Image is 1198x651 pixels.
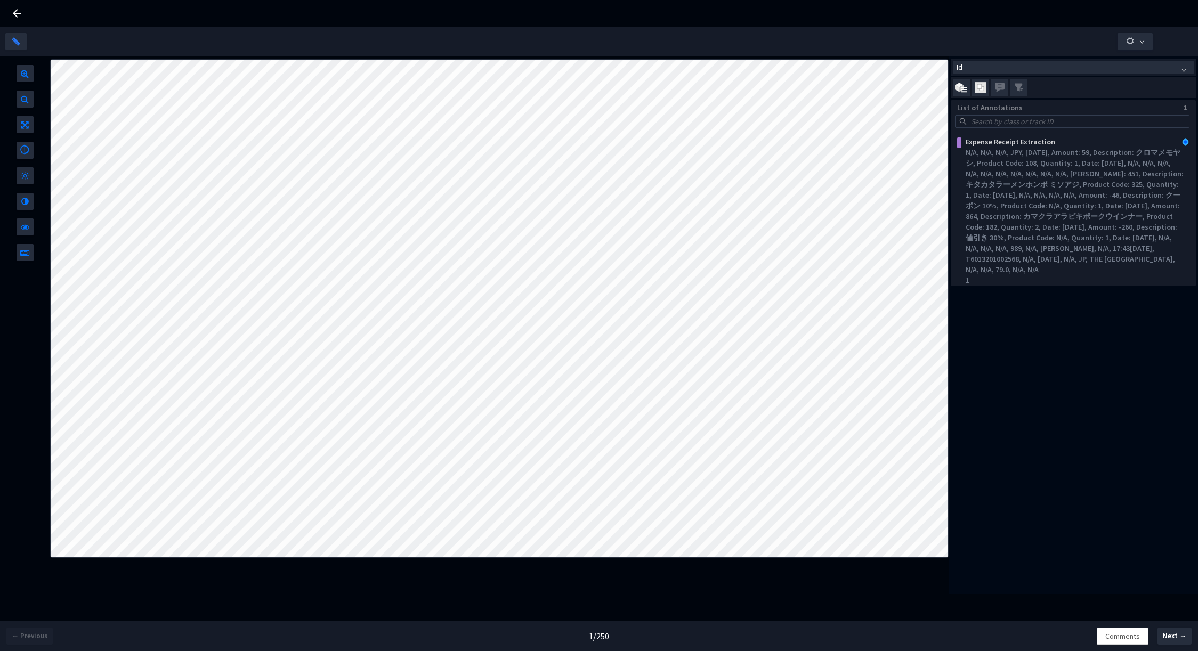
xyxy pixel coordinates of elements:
[1097,628,1148,645] button: Comments
[993,81,1006,94] img: svg+xml;base64,PHN2ZyB3aWR0aD0iMjQiIGhlaWdodD0iMjQiIHZpZXdCb3g9IjAgMCAyNCAyNCIgZmlsbD0ibm9uZSIgeG...
[1015,83,1023,92] img: svg+xml;base64,PHN2ZyB4bWxucz0iaHR0cDovL3d3dy53My5vcmcvMjAwMC9zdmciIHdpZHRoPSIxNiIgaGVpZ2h0PSIxNi...
[966,275,1185,286] div: 1
[959,118,967,125] span: search
[1157,628,1192,645] button: Next →
[589,630,609,642] div: 1 / 250
[975,82,986,93] img: svg+xml;base64,PHN2ZyB3aWR0aD0iMjAiIGhlaWdodD0iMjEiIHZpZXdCb3g9IjAgMCAyMCAyMSIgZmlsbD0ibm9uZSIgeG...
[1184,102,1187,113] div: 1
[1139,39,1145,45] span: down
[1118,33,1153,50] button: down
[966,147,1185,275] div: N/A, N/A, N/A, JPY, [DATE], Amount: 59, Description: クロマメモヤシ, Product Code: 108, Quantity: 1, Dat...
[1163,631,1186,641] span: Next →
[951,132,1196,286] div: grid
[955,83,967,93] img: svg+xml;base64,PHN2ZyB3aWR0aD0iMjMiIGhlaWdodD0iMTkiIHZpZXdCb3g9IjAgMCAyMyAxOSIgZmlsbD0ibm9uZSIgeG...
[961,136,1144,147] div: Expense Receipt Extraction
[1181,138,1189,146] img: Annotation
[957,61,1190,73] span: Id
[957,102,1023,113] div: List of Annotations
[969,116,1185,127] input: Search by class or track ID
[1105,630,1140,642] span: Comments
